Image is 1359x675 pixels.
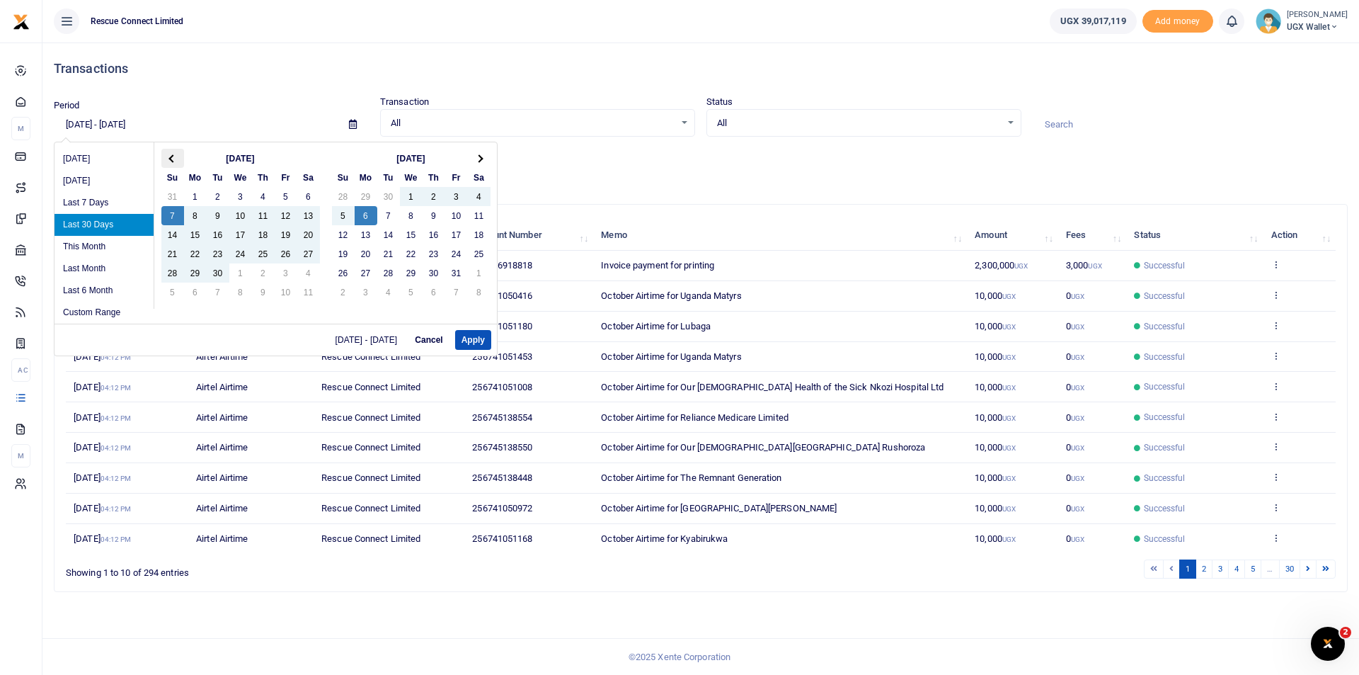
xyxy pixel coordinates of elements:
td: 5 [400,283,423,302]
span: All [391,116,675,130]
span: October Airtime for Uganda Matyrs [601,290,741,301]
li: Toup your wallet [1142,10,1213,33]
span: Add money [1142,10,1213,33]
span: Successful [1144,259,1186,272]
td: 15 [400,225,423,244]
td: 20 [355,244,377,263]
span: [DATE] [74,442,131,453]
span: Invoice payment for printing [601,260,714,271]
small: UGX [1071,293,1084,300]
label: Period [54,98,80,113]
th: Sa [297,168,320,187]
li: M [11,117,30,140]
li: Custom Range [55,302,154,324]
span: Successful [1144,380,1186,393]
span: Airtel Airtime [196,382,248,392]
span: Successful [1144,472,1186,484]
span: 0 [1066,290,1084,301]
td: 2 [207,187,229,206]
td: 12 [275,206,297,225]
td: 30 [207,263,229,283]
span: Successful [1144,411,1186,424]
span: 256741050972 [472,503,532,514]
span: [DATE] [74,412,131,423]
td: 21 [161,244,184,263]
span: UGX 39,017,119 [1060,14,1125,28]
span: 10,000 [975,442,1016,453]
td: 28 [377,263,400,283]
a: Add money [1142,15,1213,25]
span: 0 [1066,412,1084,423]
span: 256741050416 [472,290,532,301]
span: [DATE] [74,382,131,392]
th: Fr [445,168,468,187]
td: 21 [377,244,400,263]
small: 04:12 PM [101,444,132,452]
th: Su [332,168,355,187]
td: 18 [468,225,491,244]
small: UGX [1071,414,1084,422]
span: October Airtime for Lubaga [601,321,711,331]
small: UGX [1071,475,1084,482]
span: 256745138550 [472,442,532,453]
td: 11 [468,206,491,225]
td: 27 [297,244,320,263]
small: UGX [1002,414,1016,422]
td: 17 [445,225,468,244]
a: profile-user [PERSON_NAME] UGX Wallet [1256,8,1348,34]
td: 31 [161,187,184,206]
span: 256741051180 [472,321,532,331]
small: UGX [1002,475,1016,482]
td: 4 [377,283,400,302]
span: 0 [1066,442,1084,453]
img: logo-small [13,13,30,30]
td: 26 [332,263,355,283]
td: 9 [252,283,275,302]
td: 4 [468,187,491,206]
a: 3 [1212,560,1229,579]
span: 0 [1066,321,1084,331]
td: 6 [297,187,320,206]
td: 24 [229,244,252,263]
td: 22 [400,244,423,263]
span: Airtel Airtime [196,472,248,483]
td: 3 [275,263,297,283]
span: Successful [1144,320,1186,333]
td: 15 [184,225,207,244]
td: 25 [468,244,491,263]
td: 10 [229,206,252,225]
p: Download [54,154,1348,169]
th: We [400,168,423,187]
td: 7 [161,206,184,225]
small: UGX [1002,384,1016,392]
span: October Airtime for Our [DEMOGRAPHIC_DATA][GEOGRAPHIC_DATA] Rushoroza [601,442,925,453]
span: 0 [1066,503,1084,514]
td: 14 [377,225,400,244]
span: October Airtime for Kyabirukwa [601,533,728,544]
th: Fees: activate to sort column ascending [1058,220,1127,251]
li: [DATE] [55,170,154,192]
small: 04:12 PM [101,535,132,543]
td: 1 [184,187,207,206]
td: 4 [297,263,320,283]
td: 5 [275,187,297,206]
span: Rescue Connect Limited [321,351,420,362]
div: Showing 1 to 10 of 294 entries [66,558,590,580]
th: Tu [377,168,400,187]
span: Airtel Airtime [196,533,248,544]
td: 1 [400,187,423,206]
small: UGX [1071,323,1084,331]
td: 2 [332,283,355,302]
button: Cancel [408,330,449,350]
li: M [11,444,30,467]
td: 30 [423,263,445,283]
th: Tu [207,168,229,187]
input: select period [54,113,338,137]
span: October Airtime for Our [DEMOGRAPHIC_DATA] Health of the Sick Nkozi Hospital Ltd [601,382,944,392]
a: 30 [1279,560,1300,579]
img: profile-user [1256,8,1281,34]
td: 24 [445,244,468,263]
a: 4 [1228,560,1245,579]
th: Sa [468,168,491,187]
td: 12 [332,225,355,244]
